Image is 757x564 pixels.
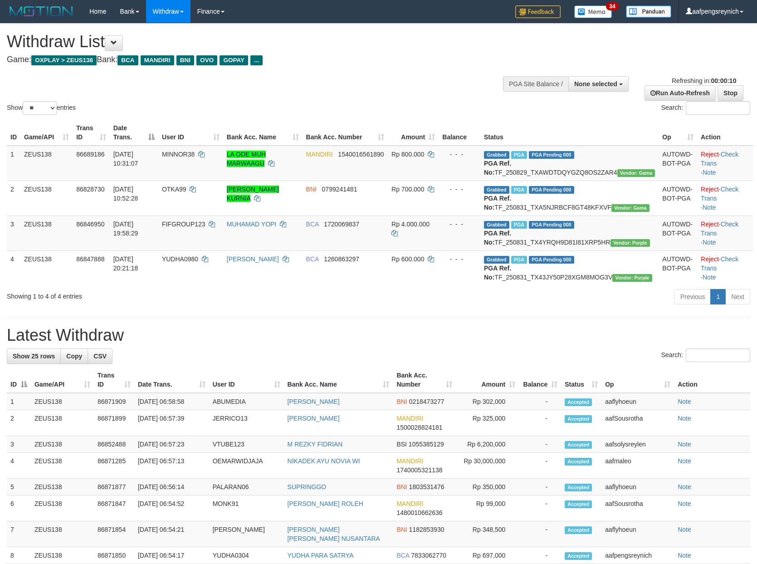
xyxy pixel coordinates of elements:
td: [DATE] 06:56:14 [134,479,209,495]
a: M REZKY FIDRIAN [288,441,343,448]
td: MONK91 [209,495,284,521]
td: [DATE] 06:57:23 [134,436,209,453]
a: Check Trans [701,255,738,272]
span: Copy 1182853930 to clipboard [409,526,444,533]
td: ZEUS138 [31,521,94,547]
td: ZEUS138 [31,495,94,521]
a: Previous [674,289,711,304]
span: MANDIRI [141,55,174,65]
td: aafSousrotha [601,495,674,521]
a: Reject [701,151,719,158]
a: Run Auto-Refresh [645,85,716,101]
td: ZEUS138 [31,410,94,436]
a: SUPRINGGO [288,483,327,490]
span: Accepted [565,458,592,466]
td: · · [697,181,753,216]
a: Stop [718,85,743,101]
span: Copy 1540016561890 to clipboard [338,151,384,158]
span: 34 [606,2,618,10]
span: BNI [396,526,407,533]
td: 2 [7,410,31,436]
td: - [519,436,561,453]
a: Note [703,204,716,211]
td: 1 [7,393,31,410]
td: VTUBE123 [209,436,284,453]
th: Trans ID: activate to sort column ascending [73,120,110,146]
a: [PERSON_NAME] [227,255,279,263]
td: ZEUS138 [20,181,73,216]
td: Rp 30,000,000 [456,453,519,479]
span: None selected [574,80,617,88]
a: 1 [710,289,726,304]
span: BCA [396,552,409,559]
div: - - - [442,220,477,229]
td: [DATE] 06:54:17 [134,547,209,564]
td: 4 [7,453,31,479]
td: 1 [7,146,20,181]
td: [DATE] 06:57:13 [134,453,209,479]
span: [DATE] 19:58:29 [113,221,138,237]
a: [PERSON_NAME] [288,415,340,422]
td: 6 [7,495,31,521]
a: Reject [701,221,719,228]
a: Check Trans [701,151,738,167]
td: [PERSON_NAME] [209,521,284,547]
img: panduan.png [626,5,671,18]
td: 5 [7,479,31,495]
th: Balance: activate to sort column ascending [519,367,561,393]
span: Accepted [565,441,592,449]
td: TF_250829_TXAWDTDQYGZQ8OS2ZAR4 [480,146,659,181]
td: JERRICO13 [209,410,284,436]
a: Note [678,457,691,465]
td: ZEUS138 [31,393,94,410]
a: Note [678,483,691,490]
a: Note [678,441,691,448]
button: None selected [568,76,629,92]
span: Rp 4.000.000 [391,221,430,228]
td: ZEUS138 [31,479,94,495]
th: Amount: activate to sort column ascending [456,367,519,393]
a: LA ODE MUH MARWAAGU [227,151,266,167]
td: [DATE] 06:58:58 [134,393,209,410]
a: Note [678,415,691,422]
b: PGA Ref. No: [484,195,511,211]
th: Game/API: activate to sort column ascending [31,367,94,393]
span: Copy 1803531476 to clipboard [409,483,444,490]
td: ZEUS138 [31,453,94,479]
select: Showentries [23,101,57,115]
a: Check Trans [701,221,738,237]
span: MANDIRI [396,500,423,507]
span: OVO [196,55,217,65]
td: aafsolysreylen [601,436,674,453]
label: Search: [661,101,750,115]
th: User ID: activate to sort column ascending [158,120,223,146]
a: Check Trans [701,186,738,202]
span: [DATE] 20:21:18 [113,255,138,272]
td: Rp 697,000 [456,547,519,564]
span: Refreshing in: [672,77,736,84]
span: BNI [306,186,317,193]
a: [PERSON_NAME] ROLEH [288,500,363,507]
a: [PERSON_NAME] [288,398,340,405]
span: Grabbed [484,256,509,264]
span: Marked by aafnoeunsreypich [511,221,527,229]
th: Op: activate to sort column ascending [659,120,697,146]
span: BNI [396,483,407,490]
span: FIFGROUP123 [162,221,205,228]
th: Status [480,120,659,146]
span: BCA [117,55,138,65]
a: Reject [701,186,719,193]
span: BNI [396,398,407,405]
span: ... [250,55,263,65]
td: Rp 350,000 [456,479,519,495]
th: ID [7,120,20,146]
td: ZEUS138 [20,146,73,181]
span: Accepted [565,415,592,423]
td: 86852488 [94,436,134,453]
td: 8 [7,547,31,564]
span: Accepted [565,552,592,560]
span: PGA Pending [529,186,574,194]
td: 86871877 [94,479,134,495]
div: - - - [442,255,477,264]
span: [DATE] 10:31:07 [113,151,138,167]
